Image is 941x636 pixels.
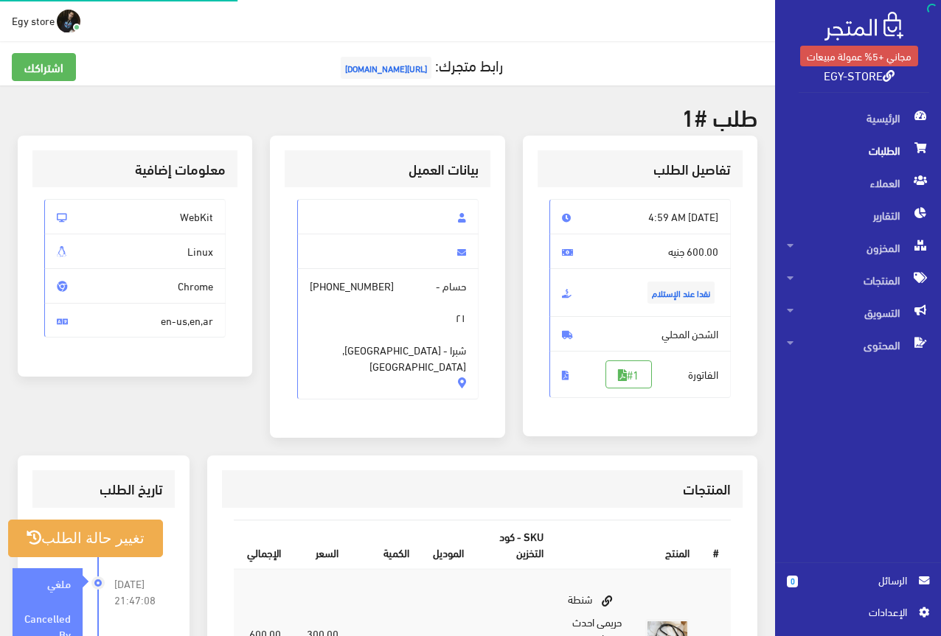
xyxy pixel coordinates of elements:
a: التقارير [775,199,941,231]
h3: تاريخ الطلب [44,482,163,496]
a: EGY-STORE [824,64,895,85]
span: التسويق [787,296,929,329]
h3: المنتجات [234,482,731,496]
th: الكمية [350,521,421,569]
span: المحتوى [787,329,929,361]
span: [DATE] 4:59 AM [549,199,731,234]
th: SKU - كود التخزين [476,521,555,569]
a: المحتوى [775,329,941,361]
th: المنتج [555,521,701,569]
th: الموديل [421,521,476,569]
span: en-us,en,ar [44,303,226,338]
a: اﻹعدادات [787,604,929,627]
a: #1 [605,360,652,388]
a: ... Egy store [12,9,80,32]
span: الطلبات [787,134,929,167]
span: 0 [787,576,798,587]
span: Chrome [44,268,226,304]
img: . [824,12,903,41]
h2: طلب #1 [18,103,757,129]
h3: معلومات إضافية [44,162,226,176]
span: المنتجات [787,264,929,296]
span: Linux [44,234,226,269]
a: 0 الرسائل [787,572,929,604]
span: العملاء [787,167,929,199]
a: اشتراكك [12,53,76,81]
span: ٢١ شبرا - [GEOGRAPHIC_DATA], [GEOGRAPHIC_DATA] [310,294,466,374]
strong: ملغي [47,575,71,591]
span: التقارير [787,199,929,231]
span: [URL][DOMAIN_NAME] [341,57,431,79]
span: الرسائل [810,572,907,588]
span: الشحن المحلي [549,316,731,352]
span: [DATE] 21:47:08 [114,576,163,608]
a: الرئيسية [775,102,941,134]
th: اﻹجمالي [234,521,294,569]
a: المنتجات [775,264,941,296]
a: العملاء [775,167,941,199]
h3: بيانات العميل [297,162,479,176]
a: الطلبات [775,134,941,167]
span: WebKit [44,199,226,234]
span: [PHONE_NUMBER] [310,278,394,294]
a: رابط متجرك:[URL][DOMAIN_NAME] [337,51,503,78]
button: تغيير حالة الطلب [8,520,163,557]
span: 600.00 جنيه [549,234,731,269]
span: الفاتورة [549,351,731,398]
a: مجاني +5% عمولة مبيعات [800,46,918,66]
span: الرئيسية [787,102,929,134]
span: نقدا عند الإستلام [647,282,715,304]
span: Egy store [12,11,55,29]
span: المخزون [787,231,929,264]
img: ... [57,10,80,33]
th: # [701,521,731,569]
a: المخزون [775,231,941,264]
span: حسام - [297,268,479,399]
th: السعر [293,521,350,569]
span: اﻹعدادات [799,604,906,620]
h3: تفاصيل الطلب [549,162,731,176]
